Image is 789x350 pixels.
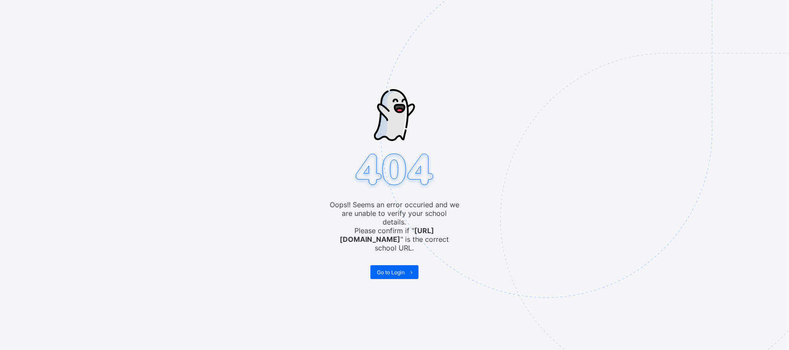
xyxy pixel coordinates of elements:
b: [URL][DOMAIN_NAME] [340,226,435,244]
img: ghost-strokes.05e252ede52c2f8dbc99f45d5e1f5e9f.svg [374,89,415,141]
span: Please confirm if " " is the correct school URL. [330,226,460,252]
span: Go to Login [377,269,405,276]
img: 404.8bbb34c871c4712298a25e20c4dc75c7.svg [352,151,438,190]
span: Oops!! Seems an error occuried and we are unable to verify your school details. [330,200,460,226]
